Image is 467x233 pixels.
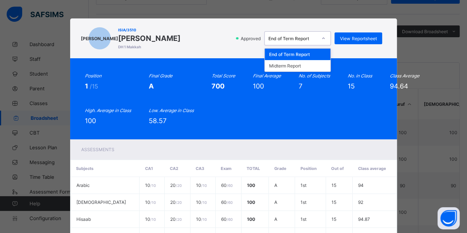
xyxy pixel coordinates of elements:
[358,182,364,188] span: 94
[201,217,207,222] span: / 10
[253,73,281,79] i: Final Average
[118,34,181,43] span: [PERSON_NAME]
[274,216,277,222] span: A
[332,182,336,188] span: 15
[253,82,264,90] span: 100
[265,60,330,72] div: Midterm Report
[81,147,114,152] span: Assessments
[176,217,182,222] span: / 20
[265,49,330,60] div: End of Term Report
[176,183,182,188] span: / 20
[85,73,102,79] i: Position
[150,200,156,205] span: / 10
[76,166,93,171] span: Subjects
[149,117,166,125] span: 58.57
[118,28,181,32] span: ISIA/3510
[358,199,363,205] span: 92
[358,166,386,171] span: Class average
[227,200,233,205] span: / 60
[85,117,96,125] span: 100
[299,73,330,79] i: No. of Subjects
[274,199,277,205] span: A
[145,166,153,171] span: CA1
[437,207,460,229] button: Open asap
[76,182,90,188] span: Arabic
[332,199,336,205] span: 15
[201,200,207,205] span: / 10
[221,166,231,171] span: Exam
[170,182,182,188] span: 20
[274,166,286,171] span: Grade
[390,73,419,79] i: Class Average
[301,199,306,205] span: 1st
[150,217,156,222] span: / 10
[85,108,131,113] i: High. Average in Class
[85,82,90,90] span: 1
[247,216,255,222] span: 100
[76,199,126,205] span: [DEMOGRAPHIC_DATA]
[299,82,302,90] span: 7
[196,182,207,188] span: 10
[170,166,178,171] span: CA2
[247,166,260,171] span: Total
[170,216,182,222] span: 20
[196,216,207,222] span: 10
[301,216,306,222] span: 1st
[301,182,306,188] span: 1st
[301,166,317,171] span: Position
[150,183,156,188] span: / 10
[176,200,182,205] span: / 20
[240,36,263,41] span: Approved
[221,216,233,222] span: 60
[340,36,377,41] span: View Reportsheet
[358,216,370,222] span: 94.87
[221,199,233,205] span: 60
[247,199,255,205] span: 100
[145,216,156,222] span: 10
[149,73,172,79] i: Final Grade
[149,108,194,113] i: Low. Average in Class
[227,183,233,188] span: / 60
[118,45,181,49] span: DH 1 Makkah
[390,82,408,90] span: 94.64
[212,73,235,79] i: Total Score
[170,199,182,205] span: 20
[90,83,98,90] span: /15
[348,82,355,90] span: 15
[76,216,91,222] span: Hisaab
[274,182,277,188] span: A
[196,166,204,171] span: CA3
[149,82,154,90] span: A
[81,36,118,41] span: [PERSON_NAME]
[145,199,156,205] span: 10
[247,182,255,188] span: 100
[348,73,372,79] i: No. in Class
[196,199,207,205] span: 10
[332,216,336,222] span: 15
[331,166,344,171] span: Out of
[201,183,207,188] span: / 10
[145,182,156,188] span: 10
[221,182,233,188] span: 60
[212,82,224,90] span: 700
[268,36,317,41] div: End of Term Report
[227,217,233,222] span: / 60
